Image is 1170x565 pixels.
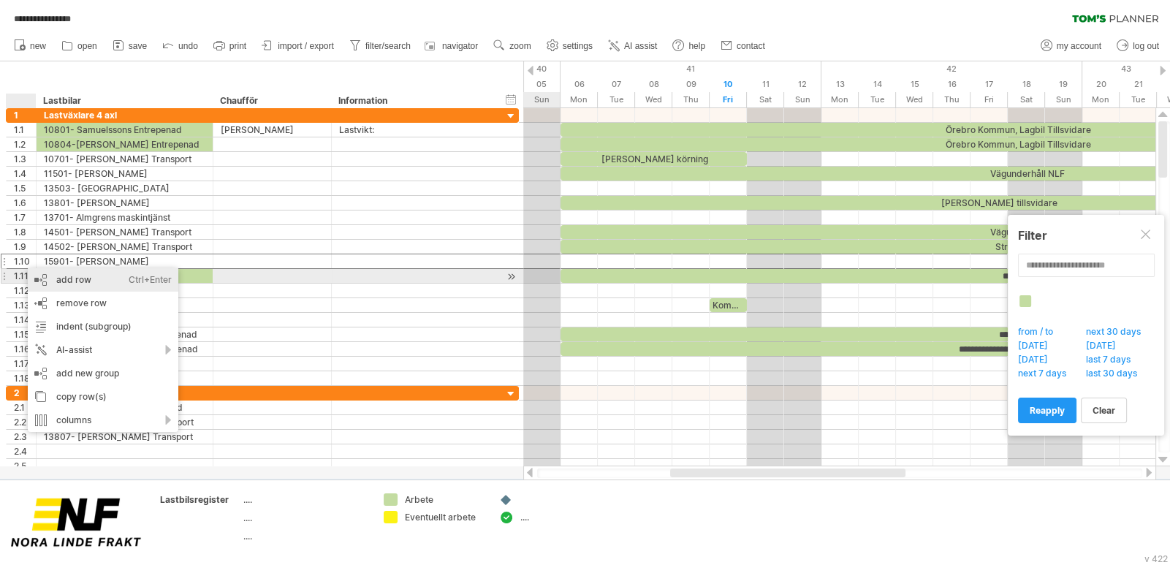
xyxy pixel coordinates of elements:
div: 1.8 [14,225,36,239]
a: help [669,37,710,56]
div: [PERSON_NAME] [221,123,324,137]
span: [DATE] [1016,340,1058,354]
div: indent (subgroup) [28,315,178,338]
div: 1.4 [14,167,36,181]
div: 13503- [GEOGRAPHIC_DATA] [44,181,205,195]
div: 2.4 [14,444,36,458]
div: Thursday, 9 October 2025 [672,92,710,107]
span: settings [563,41,593,51]
div: Tuesday, 21 October 2025 [1120,92,1157,107]
span: last 7 days [1084,354,1141,368]
a: new [10,37,50,56]
div: 1.18 [14,371,36,385]
span: clear [1093,405,1115,416]
div: Information [338,94,487,108]
a: navigator [422,37,482,56]
span: help [688,41,705,51]
div: Kommun körning [710,298,747,312]
div: Monday, 13 October 2025 [821,77,859,92]
div: 1.11 [14,269,36,283]
span: import / export [278,41,334,51]
div: .... [243,493,366,506]
div: Sunday, 19 October 2025 [1045,92,1082,107]
div: Monday, 6 October 2025 [561,77,598,92]
div: Sunday, 12 October 2025 [784,77,821,92]
div: 10804-[PERSON_NAME] Entrepenad [44,137,205,151]
div: Thursday, 16 October 2025 [933,92,970,107]
div: 1.5 [14,181,36,195]
a: filter/search [346,37,415,56]
div: Lastbilar [43,94,205,108]
a: my account [1037,37,1106,56]
span: remove row [56,297,107,308]
div: add row [28,268,178,292]
div: 1.6 [14,196,36,210]
div: 2.2 [14,415,36,429]
span: zoom [509,41,531,51]
div: Thursday, 16 October 2025 [933,77,970,92]
span: last 30 days [1084,368,1147,382]
div: 2 [14,386,36,400]
div: Tuesday, 7 October 2025 [598,92,635,107]
div: Monday, 6 October 2025 [561,92,598,107]
a: clear [1081,398,1127,423]
a: zoom [490,37,535,56]
div: 11501- [PERSON_NAME] [44,167,205,181]
span: next 30 days [1084,326,1151,341]
div: Monday, 13 October 2025 [821,92,859,107]
div: 1.1 [14,123,36,137]
div: Wednesday, 8 October 2025 [635,92,672,107]
span: navigator [442,41,478,51]
a: log out [1113,37,1163,56]
span: new [30,41,46,51]
div: Monday, 20 October 2025 [1082,92,1120,107]
div: copy row(s) [28,385,178,409]
div: columns [28,409,178,432]
div: .... [520,511,600,523]
a: reapply [1018,398,1076,423]
div: Thursday, 9 October 2025 [672,77,710,92]
div: add new group [28,362,178,385]
div: Friday, 10 October 2025 [710,92,747,107]
a: save [109,37,151,56]
div: 13801- [PERSON_NAME] [44,196,205,210]
div: 1.14 [14,313,36,327]
span: print [229,41,246,51]
div: Sunday, 12 October 2025 [784,92,821,107]
div: 42 [821,61,1082,77]
div: 15901- [PERSON_NAME] [44,254,205,268]
div: 1.9 [14,240,36,254]
div: Friday, 17 October 2025 [970,92,1008,107]
div: Arbete [405,493,485,506]
a: settings [543,37,597,56]
div: 14502- [PERSON_NAME] Transport [44,240,205,254]
div: Saturday, 11 October 2025 [747,77,784,92]
div: Tuesday, 7 October 2025 [598,77,635,92]
div: 1.2 [14,137,36,151]
div: scroll to activity [504,269,518,284]
a: open [58,37,102,56]
div: 2.1 [14,401,36,414]
div: v 422 [1144,553,1168,564]
div: Sunday, 5 October 2025 [523,77,561,92]
div: 13701- Almgrens maskintjänst [44,211,205,224]
div: Lastvikt: [339,123,488,137]
a: print [210,37,251,56]
div: .... [243,530,366,542]
div: Tuesday, 14 October 2025 [859,92,896,107]
div: Eventuellt arbete [405,511,485,523]
div: Tuesday, 14 October 2025 [859,77,896,92]
div: Wednesday, 15 October 2025 [896,77,933,92]
div: 1.13 [14,298,36,312]
div: 1.7 [14,211,36,224]
span: save [129,41,147,51]
div: 14501- [PERSON_NAME] Transport [44,225,205,239]
div: Friday, 17 October 2025 [970,77,1008,92]
span: open [77,41,97,51]
div: AI-assist [28,338,178,362]
div: Saturday, 11 October 2025 [747,92,784,107]
div: 13807- [PERSON_NAME] Transport [44,430,205,444]
div: Saturday, 18 October 2025 [1008,77,1045,92]
span: log out [1133,41,1159,51]
span: AI assist [624,41,657,51]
